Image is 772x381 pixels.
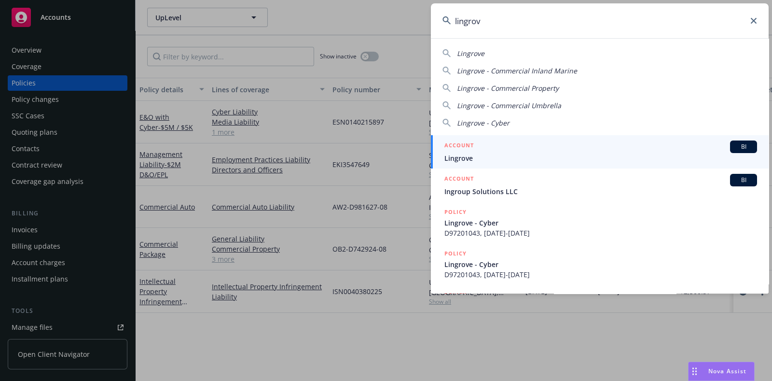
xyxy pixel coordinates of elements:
a: ACCOUNTBIIngroup Solutions LLC [431,169,769,202]
span: Lingrove - Cyber [457,118,510,127]
h5: POLICY [444,207,467,217]
span: Lingrove - Commercial Property [457,84,559,93]
a: POLICYLingrove - CyberD97201043, [DATE]-[DATE] [431,202,769,243]
span: Lingrove - Commercial Umbrella [457,101,561,110]
span: Lingrove [457,49,484,58]
span: D97201043, [DATE]-[DATE] [444,269,757,280]
span: BI [734,176,753,184]
span: Lingrove - Cyber [444,218,757,228]
span: Nova Assist [708,367,746,375]
span: BI [734,142,753,151]
button: Nova Assist [688,362,755,381]
h5: ACCOUNT [444,141,474,152]
input: Search... [431,3,769,38]
h5: POLICY [444,249,467,258]
div: Drag to move [689,362,701,381]
span: Lingrove - Cyber [444,259,757,269]
a: ACCOUNTBILingrove [431,135,769,169]
a: POLICY [431,285,769,326]
h5: POLICY [444,290,467,300]
span: Ingroup Solutions LLC [444,186,757,197]
a: POLICYLingrove - CyberD97201043, [DATE]-[DATE] [431,243,769,285]
span: Lingrove [444,153,757,163]
span: Lingrove - Commercial Inland Marine [457,66,577,75]
span: D97201043, [DATE]-[DATE] [444,228,757,238]
h5: ACCOUNT [444,174,474,185]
